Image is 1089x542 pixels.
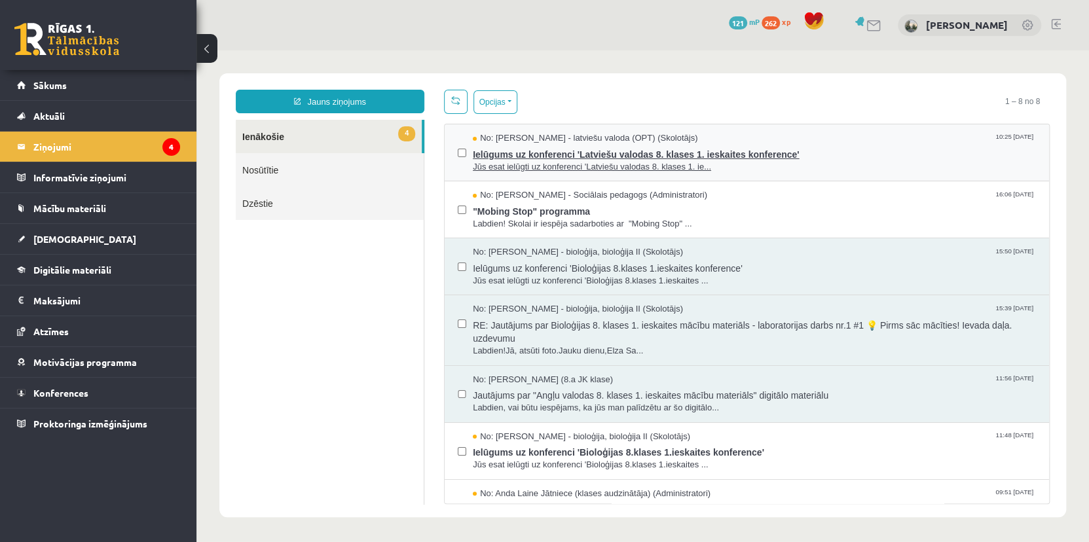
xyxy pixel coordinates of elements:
span: 10:25 [DATE] [796,82,840,92]
span: Ielūgums uz konferenci 'Latviešu valodas 8. klases 1. ieskaites konference' [276,94,840,111]
span: No: [PERSON_NAME] - Sociālais pedagogs (Administratori) [276,139,511,151]
span: No: [PERSON_NAME] - bioloģija, bioloģija II (Skolotājs) [276,196,487,208]
span: mP [749,16,760,27]
span: "Mobing Stop" programma [276,151,840,168]
img: Marks Rutkovskis [904,20,917,33]
span: Konferences [33,387,88,399]
a: Sākums [17,70,180,100]
a: Dzēstie [39,136,227,170]
span: Atzīmes [33,325,69,337]
span: 262 [762,16,780,29]
a: No: [PERSON_NAME] - bioloģija, bioloģija II (Skolotājs) 15:39 [DATE] RE: Jautājums par Bioloģijas... [276,253,840,306]
a: 121 mP [729,16,760,27]
span: 121 [729,16,747,29]
a: [DEMOGRAPHIC_DATA] [17,224,180,254]
span: Labdien, vai būtu iespējams, ka jūs man palīdzētu ar šo digitālo... [276,352,840,364]
span: Jūs esat ielūgti uz konferenci 'Bioloģijas 8.klases 1.ieskaites ... [276,408,840,421]
span: Ielūgums uz konferenci 'Bioloģijas 8.klases 1.ieskaites konference' [276,392,840,408]
span: Labdien! Skolai ir iespēja sadarboties ar "Mobing Stop" ... [276,168,840,180]
span: Jautājums par "Angļu valodas 8. klases 1. ieskaites mācību materiāls" digitālo materiālu [276,335,840,352]
a: Digitālie materiāli [17,255,180,285]
span: 15:50 [DATE] [796,196,840,206]
span: Aktuāli [33,110,65,122]
i: 4 [162,138,180,156]
button: Opcijas [277,40,321,63]
a: Motivācijas programma [17,347,180,377]
span: 11:56 [DATE] [796,323,840,333]
span: No: Anda Laine Jātniece (klases audzinātāja) (Administratori) [276,437,514,450]
a: No: [PERSON_NAME] - latviešu valoda (OPT) (Skolotājs) 10:25 [DATE] Ielūgums uz konferenci 'Latvie... [276,82,840,122]
a: Jauns ziņojums [39,39,228,63]
a: Konferences [17,378,180,408]
a: Ziņojumi4 [17,132,180,162]
span: Mācību materiāli [33,202,106,214]
span: 4 [202,76,219,91]
span: Ielūgums uz konferenci 'Bioloģijas 8.klases 1.ieskaites konference' [276,208,840,225]
span: Mācību process! :) [276,449,840,465]
span: xp [782,16,790,27]
a: No: [PERSON_NAME] - bioloģija, bioloģija II (Skolotājs) 11:48 [DATE] Ielūgums uz konferenci 'Biol... [276,380,840,421]
a: Aktuāli [17,101,180,131]
span: No: [PERSON_NAME] (8.a JK klase) [276,323,416,336]
a: [PERSON_NAME] [926,18,1008,31]
span: Sākums [33,79,67,91]
a: No: [PERSON_NAME] - bioloģija, bioloģija II (Skolotājs) 15:50 [DATE] Ielūgums uz konferenci 'Biol... [276,196,840,236]
legend: Informatīvie ziņojumi [33,162,180,192]
legend: Ziņojumi [33,132,180,162]
a: Atzīmes [17,316,180,346]
a: Maksājumi [17,285,180,316]
a: Nosūtītie [39,103,227,136]
a: No: [PERSON_NAME] (8.a JK klase) 11:56 [DATE] Jautājums par "Angļu valodas 8. klases 1. ieskaites... [276,323,840,364]
a: Mācību materiāli [17,193,180,223]
span: Motivācijas programma [33,356,137,368]
span: 1 – 8 no 8 [799,39,853,63]
a: Rīgas 1. Tālmācības vidusskola [14,23,119,56]
span: Labdien!Jā, atsūti foto.Jauku dienu,Elza Sa... [276,295,840,307]
a: No: [PERSON_NAME] - Sociālais pedagogs (Administratori) 16:06 [DATE] "Mobing Stop" programma Labd... [276,139,840,179]
span: Jūs esat ielūgti uz konferenci 'Latviešu valodas 8. klases 1. ie... [276,111,840,123]
a: Proktoringa izmēģinājums [17,408,180,439]
span: 15:39 [DATE] [796,253,840,262]
span: Proktoringa izmēģinājums [33,418,147,429]
a: 4Ienākošie [39,69,225,103]
span: Digitālie materiāli [33,264,111,276]
span: No: [PERSON_NAME] - latviešu valoda (OPT) (Skolotājs) [276,82,501,94]
span: Jūs esat ielūgti uz konferenci 'Bioloģijas 8.klases 1.ieskaites ... [276,225,840,237]
span: No: [PERSON_NAME] - bioloģija, bioloģija II (Skolotājs) [276,380,494,393]
span: 11:48 [DATE] [796,380,840,390]
a: 262 xp [762,16,797,27]
span: No: [PERSON_NAME] - bioloģija, bioloģija II (Skolotājs) [276,253,487,265]
span: 16:06 [DATE] [796,139,840,149]
span: 09:51 [DATE] [796,437,840,447]
span: [DEMOGRAPHIC_DATA] [33,233,136,245]
span: RE: Jautājums par Bioloģijas 8. klases 1. ieskaites mācību materiāls - laboratorijas darbs nr.1 #... [276,265,840,295]
a: Informatīvie ziņojumi [17,162,180,192]
legend: Maksājumi [33,285,180,316]
a: No: Anda Laine Jātniece (klases audzinātāja) (Administratori) 09:51 [DATE] Mācību process! :) [276,437,840,478]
